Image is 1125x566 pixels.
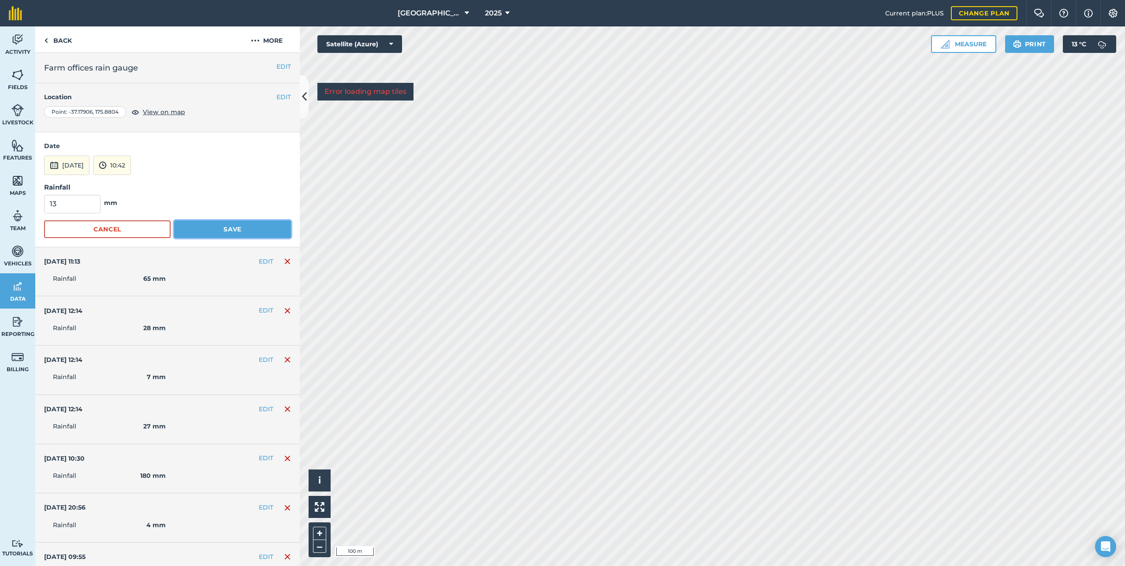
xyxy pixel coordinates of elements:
[44,183,71,191] strong: Rainfall
[284,305,291,316] img: svg+xml;base64,PHN2ZyB4bWxucz0iaHR0cDovL3d3dy53My5vcmcvMjAwMC9zdmciIHdpZHRoPSIxNiIgaGVpZ2h0PSIyNC...
[44,35,48,46] img: svg+xml;base64,PHN2ZyB4bWxucz0iaHR0cDovL3d3dy53My5vcmcvMjAwMC9zdmciIHdpZHRoPSI5IiBoZWlnaHQ9IjI0Ii...
[259,257,273,266] button: EDIT
[11,104,24,117] img: svg+xml;base64,PD94bWwgdmVyc2lvbj0iMS4wIiBlbmNvZGluZz0idXRmLTgiPz4KPCEtLSBHZW5lcmF0b3I6IEFkb2JlIE...
[44,355,82,364] h4: [DATE] 12:14
[1058,9,1069,18] img: A question mark icon
[53,323,76,333] span: Rainfall
[104,198,117,208] strong: mm
[284,256,291,267] img: svg+xml;base64,PHN2ZyB4bWxucz0iaHR0cDovL3d3dy53My5vcmcvMjAwMC9zdmciIHdpZHRoPSIxNiIgaGVpZ2h0PSIyNC...
[140,471,166,480] strong: 180 mm
[53,372,76,382] span: Rainfall
[315,502,324,512] img: Four arrows, one pointing top left, one top right, one bottom right and the last bottom left
[44,62,291,74] h2: Farm offices rain gauge
[313,540,326,553] button: –
[147,372,166,382] strong: 7 mm
[309,469,331,492] button: i
[35,26,81,52] a: Back
[284,551,291,562] img: svg+xml;base64,PHN2ZyB4bWxucz0iaHR0cDovL3d3dy53My5vcmcvMjAwMC9zdmciIHdpZHRoPSIxNiIgaGVpZ2h0PSIyNC...
[53,421,76,431] span: Rainfall
[259,305,273,315] button: EDIT
[11,174,24,187] img: svg+xml;base64,PHN2ZyB4bWxucz0iaHR0cDovL3d3dy53My5vcmcvMjAwMC9zdmciIHdpZHRoPSI1NiIgaGVpZ2h0PSI2MC...
[143,107,185,117] span: View on map
[44,156,89,175] button: [DATE]
[259,552,273,562] button: EDIT
[276,62,291,71] button: EDIT
[1095,536,1116,557] div: Open Intercom Messenger
[1005,35,1054,53] button: Print
[284,453,291,464] img: svg+xml;base64,PHN2ZyB4bWxucz0iaHR0cDovL3d3dy53My5vcmcvMjAwMC9zdmciIHdpZHRoPSIxNiIgaGVpZ2h0PSIyNC...
[50,160,59,171] img: svg+xml;base64,PD94bWwgdmVyc2lvbj0iMS4wIiBlbmNvZGluZz0idXRmLTgiPz4KPCEtLSBHZW5lcmF0b3I6IEFkb2JlIE...
[1093,35,1111,53] img: svg+xml;base64,PD94bWwgdmVyc2lvbj0iMS4wIiBlbmNvZGluZz0idXRmLTgiPz4KPCEtLSBHZW5lcmF0b3I6IEFkb2JlIE...
[44,306,82,315] h4: [DATE] 12:14
[11,540,24,548] img: svg+xml;base64,PD94bWwgdmVyc2lvbj0iMS4wIiBlbmNvZGluZz0idXRmLTgiPz4KPCEtLSBHZW5lcmF0b3I6IEFkb2JlIE...
[11,209,24,223] img: svg+xml;base64,PD94bWwgdmVyc2lvbj0iMS4wIiBlbmNvZGluZz0idXRmLTgiPz4KPCEtLSBHZW5lcmF0b3I6IEFkb2JlIE...
[44,503,86,512] h4: [DATE] 20:56
[313,527,326,540] button: +
[44,405,82,413] h4: [DATE] 12:14
[931,35,996,53] button: Measure
[259,355,273,365] button: EDIT
[143,274,166,283] strong: 65 mm
[11,350,24,364] img: svg+xml;base64,PD94bWwgdmVyc2lvbj0iMS4wIiBlbmNvZGluZz0idXRmLTgiPz4KPCEtLSBHZW5lcmF0b3I6IEFkb2JlIE...
[259,404,273,414] button: EDIT
[44,454,85,463] h4: [DATE] 10:30
[1072,35,1086,53] span: 13 ° C
[317,35,402,53] button: Satellite (Azure)
[1063,35,1116,53] button: 13 °C
[99,160,107,171] img: svg+xml;base64,PD94bWwgdmVyc2lvbj0iMS4wIiBlbmNvZGluZz0idXRmLTgiPz4KPCEtLSBHZW5lcmF0b3I6IEFkb2JlIE...
[885,8,944,18] span: Current plan : PLUS
[53,274,76,283] span: Rainfall
[234,26,300,52] button: More
[9,6,22,20] img: fieldmargin Logo
[259,503,273,512] button: EDIT
[284,503,291,513] img: svg+xml;base64,PHN2ZyB4bWxucz0iaHR0cDovL3d3dy53My5vcmcvMjAwMC9zdmciIHdpZHRoPSIxNiIgaGVpZ2h0PSIyNC...
[951,6,1017,20] a: Change plan
[11,280,24,293] img: svg+xml;base64,PD94bWwgdmVyc2lvbj0iMS4wIiBlbmNvZGluZz0idXRmLTgiPz4KPCEtLSBHZW5lcmF0b3I6IEFkb2JlIE...
[44,141,291,151] h4: Date
[1108,9,1118,18] img: A cog icon
[941,40,950,48] img: Ruler icon
[324,86,406,97] p: Error loading map tiles
[276,92,291,102] button: EDIT
[146,520,166,530] strong: 4 mm
[11,68,24,82] img: svg+xml;base64,PHN2ZyB4bWxucz0iaHR0cDovL3d3dy53My5vcmcvMjAwMC9zdmciIHdpZHRoPSI1NiIgaGVpZ2h0PSI2MC...
[44,220,171,238] button: Cancel
[1034,9,1044,18] img: Two speech bubbles overlapping with the left bubble in the forefront
[143,421,166,431] strong: 27 mm
[398,8,461,19] span: [GEOGRAPHIC_DATA]
[284,404,291,414] img: svg+xml;base64,PHN2ZyB4bWxucz0iaHR0cDovL3d3dy53My5vcmcvMjAwMC9zdmciIHdpZHRoPSIxNiIgaGVpZ2h0PSIyNC...
[485,8,502,19] span: 2025
[1084,8,1093,19] img: svg+xml;base64,PHN2ZyB4bWxucz0iaHR0cDovL3d3dy53My5vcmcvMjAwMC9zdmciIHdpZHRoPSIxNyIgaGVpZ2h0PSIxNy...
[53,520,76,530] span: Rainfall
[44,552,86,561] h4: [DATE] 09:55
[11,33,24,46] img: svg+xml;base64,PD94bWwgdmVyc2lvbj0iMS4wIiBlbmNvZGluZz0idXRmLTgiPz4KPCEtLSBHZW5lcmF0b3I6IEFkb2JlIE...
[251,35,260,46] img: svg+xml;base64,PHN2ZyB4bWxucz0iaHR0cDovL3d3dy53My5vcmcvMjAwMC9zdmciIHdpZHRoPSIyMCIgaGVpZ2h0PSIyNC...
[44,257,80,266] h4: [DATE] 11:13
[131,107,185,117] button: View on map
[93,156,131,175] button: 10:42
[53,471,76,480] span: Rainfall
[174,220,291,238] button: Save
[11,139,24,152] img: svg+xml;base64,PHN2ZyB4bWxucz0iaHR0cDovL3d3dy53My5vcmcvMjAwMC9zdmciIHdpZHRoPSI1NiIgaGVpZ2h0PSI2MC...
[11,315,24,328] img: svg+xml;base64,PD94bWwgdmVyc2lvbj0iMS4wIiBlbmNvZGluZz0idXRmLTgiPz4KPCEtLSBHZW5lcmF0b3I6IEFkb2JlIE...
[259,453,273,463] button: EDIT
[284,354,291,365] img: svg+xml;base64,PHN2ZyB4bWxucz0iaHR0cDovL3d3dy53My5vcmcvMjAwMC9zdmciIHdpZHRoPSIxNiIgaGVpZ2h0PSIyNC...
[11,245,24,258] img: svg+xml;base64,PD94bWwgdmVyc2lvbj0iMS4wIiBlbmNvZGluZz0idXRmLTgiPz4KPCEtLSBHZW5lcmF0b3I6IEFkb2JlIE...
[143,323,166,333] strong: 28 mm
[318,475,321,486] span: i
[131,107,139,117] img: svg+xml;base64,PHN2ZyB4bWxucz0iaHR0cDovL3d3dy53My5vcmcvMjAwMC9zdmciIHdpZHRoPSIxOCIgaGVpZ2h0PSIyNC...
[44,106,126,118] div: Point : -37.17906 , 175.8804
[1013,39,1021,49] img: svg+xml;base64,PHN2ZyB4bWxucz0iaHR0cDovL3d3dy53My5vcmcvMjAwMC9zdmciIHdpZHRoPSIxOSIgaGVpZ2h0PSIyNC...
[44,92,291,102] h4: Location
